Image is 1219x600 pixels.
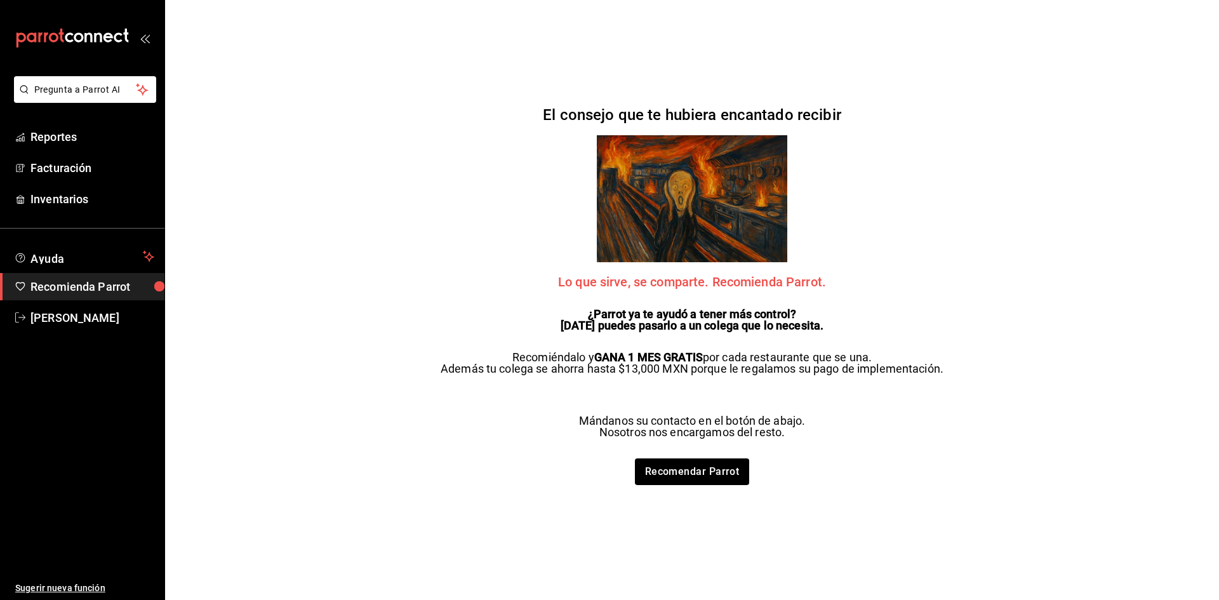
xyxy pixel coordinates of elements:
[579,415,806,438] p: Mándanos su contacto en el botón de abajo. Nosotros nos encargamos del resto.
[15,582,154,595] span: Sugerir nueva función
[558,276,826,288] span: Lo que sirve, se comparte. Recomienda Parrot.
[30,159,154,177] span: Facturación
[594,350,703,364] strong: GANA 1 MES GRATIS
[140,33,150,43] button: open_drawer_menu
[34,83,137,97] span: Pregunta a Parrot AI
[561,319,824,332] strong: [DATE] puedes pasarlo a un colega que lo necesita.
[588,307,796,321] strong: ¿Parrot ya te ayudó a tener más control?
[14,76,156,103] button: Pregunta a Parrot AI
[30,278,154,295] span: Recomienda Parrot
[441,352,943,375] p: Recomiéndalo y por cada restaurante que se una. Además tu colega se ahorra hasta $13,000 MXN porq...
[635,458,750,485] a: Recomendar Parrot
[30,128,154,145] span: Reportes
[30,249,138,264] span: Ayuda
[30,309,154,326] span: [PERSON_NAME]
[543,107,841,123] h2: El consejo que te hubiera encantado recibir
[9,92,156,105] a: Pregunta a Parrot AI
[30,190,154,208] span: Inventarios
[597,135,787,262] img: referrals Parrot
